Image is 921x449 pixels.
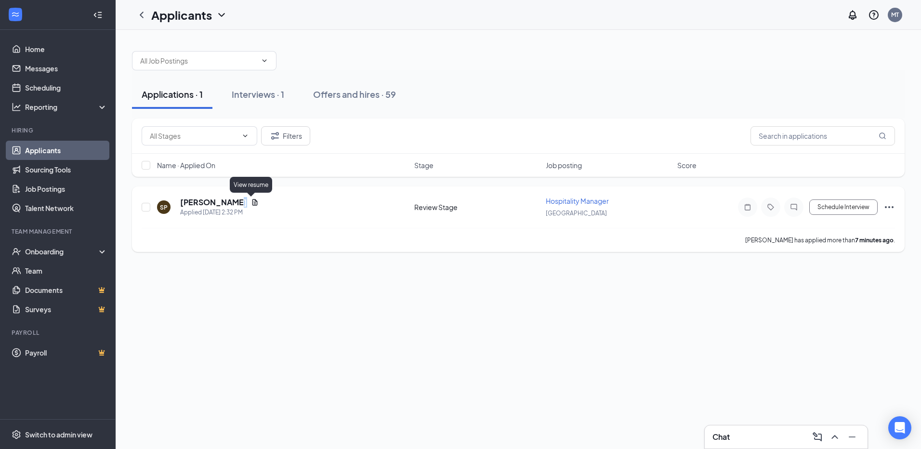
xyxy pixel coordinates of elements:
[93,10,103,20] svg: Collapse
[812,431,823,443] svg: ComposeMessage
[847,9,858,21] svg: Notifications
[827,429,842,445] button: ChevronUp
[25,280,107,300] a: DocumentsCrown
[25,160,107,179] a: Sourcing Tools
[765,203,776,211] svg: Tag
[25,430,92,439] div: Switch to admin view
[180,197,247,208] h5: [PERSON_NAME]
[829,431,841,443] svg: ChevronUp
[879,132,886,140] svg: MagnifyingGlass
[25,141,107,160] a: Applicants
[712,432,730,442] h3: Chat
[136,9,147,21] svg: ChevronLeft
[810,429,825,445] button: ComposeMessage
[745,236,895,244] p: [PERSON_NAME] has applied more than .
[216,9,227,21] svg: ChevronDown
[230,177,272,193] div: View resume
[25,40,107,59] a: Home
[891,11,899,19] div: MT
[261,57,268,65] svg: ChevronDown
[12,430,21,439] svg: Settings
[251,198,259,206] svg: Document
[883,201,895,213] svg: Ellipses
[788,203,800,211] svg: ChatInactive
[888,416,911,439] div: Open Intercom Messenger
[261,126,310,145] button: Filter Filters
[180,208,259,217] div: Applied [DATE] 2:32 PM
[25,247,99,256] div: Onboarding
[414,160,434,170] span: Stage
[25,343,107,362] a: PayrollCrown
[151,7,212,23] h1: Applicants
[844,429,860,445] button: Minimize
[11,10,20,19] svg: WorkstreamLogo
[546,210,607,217] span: [GEOGRAPHIC_DATA]
[868,9,880,21] svg: QuestionInfo
[546,160,582,170] span: Job posting
[142,88,203,100] div: Applications · 1
[12,247,21,256] svg: UserCheck
[25,261,107,280] a: Team
[269,130,281,142] svg: Filter
[855,237,894,244] b: 7 minutes ago
[25,300,107,319] a: SurveysCrown
[742,203,753,211] svg: Note
[546,197,609,205] span: Hospitality Manager
[414,202,540,212] div: Review Stage
[25,78,107,97] a: Scheduling
[25,102,108,112] div: Reporting
[12,227,105,236] div: Team Management
[241,132,249,140] svg: ChevronDown
[150,131,237,141] input: All Stages
[750,126,895,145] input: Search in applications
[846,431,858,443] svg: Minimize
[25,198,107,218] a: Talent Network
[12,102,21,112] svg: Analysis
[12,329,105,337] div: Payroll
[12,126,105,134] div: Hiring
[160,203,168,211] div: SP
[140,55,257,66] input: All Job Postings
[677,160,697,170] span: Score
[25,179,107,198] a: Job Postings
[313,88,396,100] div: Offers and hires · 59
[809,199,878,215] button: Schedule Interview
[157,160,215,170] span: Name · Applied On
[232,88,284,100] div: Interviews · 1
[25,59,107,78] a: Messages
